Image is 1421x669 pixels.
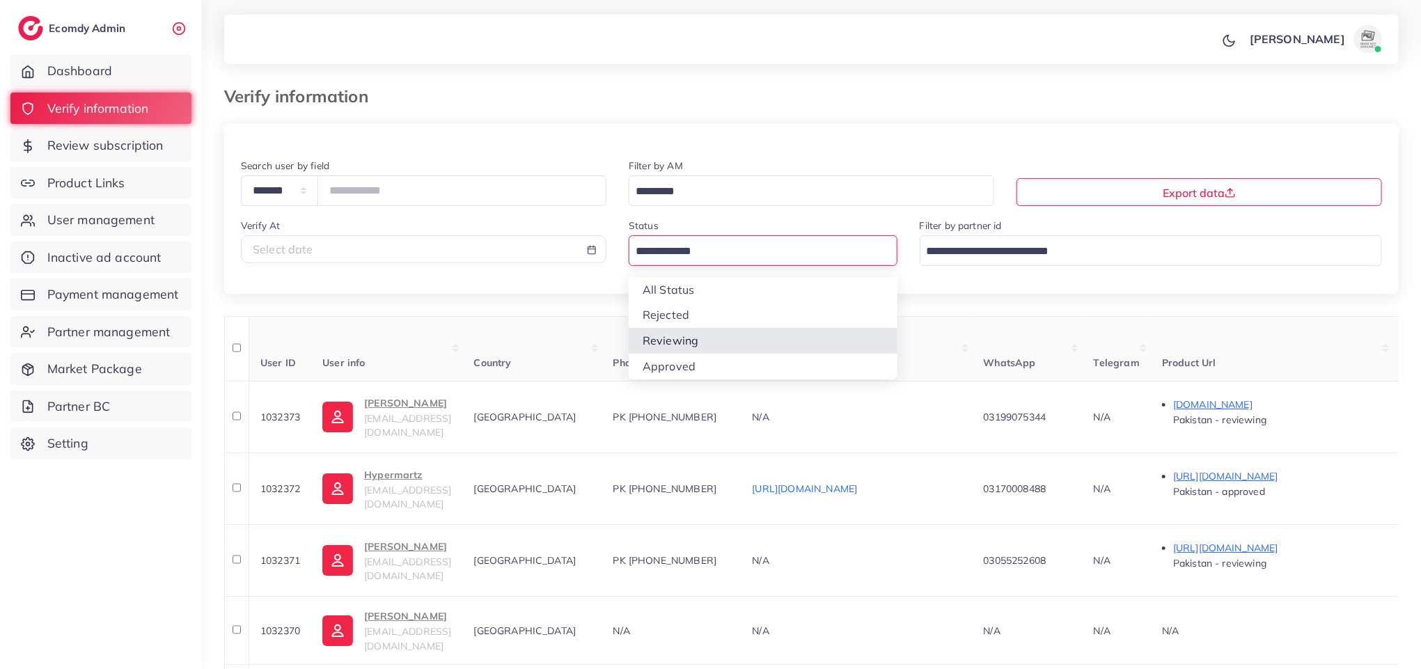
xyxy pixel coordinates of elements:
[474,356,512,369] span: Country
[1163,186,1236,200] span: Export data
[474,624,576,637] span: [GEOGRAPHIC_DATA]
[474,482,576,495] span: [GEOGRAPHIC_DATA]
[984,624,1000,637] span: N/A
[629,219,659,233] label: Status
[224,86,379,107] h3: Verify information
[18,16,43,40] img: logo
[1094,624,1110,637] span: N/A
[10,353,191,385] a: Market Package
[613,624,630,637] span: N/A
[364,395,451,411] p: [PERSON_NAME]
[753,482,858,495] a: [URL][DOMAIN_NAME]
[629,159,683,173] label: Filter by AM
[10,204,191,236] a: User management
[753,554,769,567] span: N/A
[322,395,451,440] a: [PERSON_NAME][EMAIL_ADDRESS][DOMAIN_NAME]
[631,241,879,262] input: Search for option
[10,278,191,310] a: Payment management
[322,538,451,583] a: [PERSON_NAME][EMAIL_ADDRESS][DOMAIN_NAME]
[10,93,191,125] a: Verify information
[631,181,976,203] input: Search for option
[47,249,162,267] span: Inactive ad account
[364,466,451,483] p: Hypermartz
[1173,396,1382,413] p: [DOMAIN_NAME]
[1094,554,1110,567] span: N/A
[241,159,329,173] label: Search user by field
[1094,356,1140,369] span: Telegram
[629,302,897,328] li: Rejected
[364,608,451,624] p: [PERSON_NAME]
[10,242,191,274] a: Inactive ad account
[10,316,191,348] a: Partner management
[322,608,451,653] a: [PERSON_NAME][EMAIL_ADDRESS][DOMAIN_NAME]
[47,62,112,80] span: Dashboard
[260,554,300,567] span: 1032371
[253,242,313,256] span: Select date
[1173,557,1266,569] span: Pakistan - reviewing
[322,545,353,576] img: ic-user-info.36bf1079.svg
[260,356,296,369] span: User ID
[1094,482,1110,495] span: N/A
[1162,356,1216,369] span: Product Url
[1173,468,1382,485] p: [URL][DOMAIN_NAME]
[1173,485,1265,498] span: Pakistan - approved
[1094,411,1110,423] span: N/A
[613,554,717,567] span: PK [PHONE_NUMBER]
[322,473,353,504] img: ic-user-info.36bf1079.svg
[613,411,717,423] span: PK [PHONE_NUMBER]
[1016,178,1382,206] button: Export data
[364,625,451,652] span: [EMAIL_ADDRESS][DOMAIN_NAME]
[364,538,451,555] p: [PERSON_NAME]
[474,411,576,423] span: [GEOGRAPHIC_DATA]
[241,219,280,233] label: Verify At
[47,100,149,118] span: Verify information
[322,615,353,646] img: ic-user-info.36bf1079.svg
[984,356,1036,369] span: WhatsApp
[364,412,451,439] span: [EMAIL_ADDRESS][DOMAIN_NAME]
[1162,624,1179,637] span: N/A
[47,323,171,341] span: Partner management
[260,624,300,637] span: 1032370
[47,174,125,192] span: Product Links
[10,391,191,423] a: Partner BC
[18,16,129,40] a: logoEcomdy Admin
[474,554,576,567] span: [GEOGRAPHIC_DATA]
[322,402,353,432] img: ic-user-info.36bf1079.svg
[47,136,164,155] span: Review subscription
[629,277,897,303] li: All Status
[47,211,155,229] span: User management
[613,356,682,369] span: Phone number
[922,241,1364,262] input: Search for option
[753,624,769,637] span: N/A
[629,354,897,379] li: Approved
[364,556,451,582] span: [EMAIL_ADDRESS][DOMAIN_NAME]
[629,235,897,265] div: Search for option
[984,411,1046,423] span: 03199075344
[1242,25,1388,53] a: [PERSON_NAME]avatar
[1250,31,1345,47] p: [PERSON_NAME]
[1173,540,1382,556] p: [URL][DOMAIN_NAME]
[629,175,994,205] div: Search for option
[920,235,1382,265] div: Search for option
[49,22,129,35] h2: Ecomdy Admin
[47,360,142,378] span: Market Package
[47,434,88,452] span: Setting
[47,398,111,416] span: Partner BC
[1354,25,1382,53] img: avatar
[613,482,717,495] span: PK [PHONE_NUMBER]
[753,411,769,423] span: N/A
[322,356,365,369] span: User info
[10,129,191,162] a: Review subscription
[10,427,191,459] a: Setting
[364,484,451,510] span: [EMAIL_ADDRESS][DOMAIN_NAME]
[10,55,191,87] a: Dashboard
[47,285,179,304] span: Payment management
[260,411,300,423] span: 1032373
[322,466,451,512] a: Hypermartz[EMAIL_ADDRESS][DOMAIN_NAME]
[920,219,1002,233] label: Filter by partner id
[629,328,897,354] li: Reviewing
[260,482,300,495] span: 1032372
[984,554,1046,567] span: 03055252608
[10,167,191,199] a: Product Links
[984,482,1046,495] span: 03170008488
